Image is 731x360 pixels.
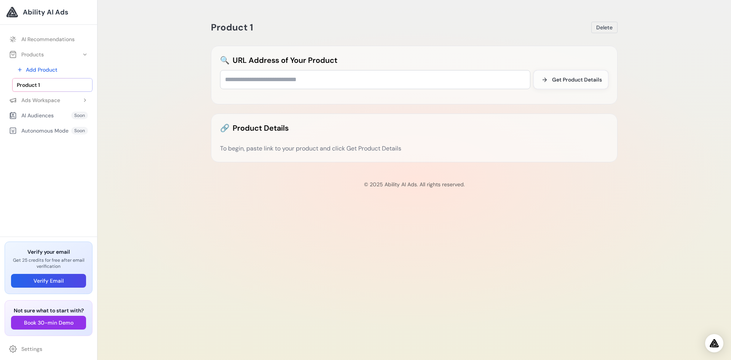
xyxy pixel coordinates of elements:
span: Get Product Details [552,76,602,83]
p: Get 25 credits for free after email verification [11,257,86,269]
h3: Verify your email [11,248,86,256]
span: 🔗 [220,123,230,133]
h2: URL Address of Your Product [220,55,608,66]
h3: Not sure what to start with? [11,307,86,314]
button: Get Product Details [533,70,608,89]
div: Autonomous Mode [9,127,69,134]
div: To begin, paste link to your product and click Get Product Details [220,144,608,153]
button: Ads Workspace [5,93,93,107]
span: Delete [596,24,613,31]
span: Product 1 [17,81,40,89]
span: Product 1 [211,21,253,33]
button: Book 30-min Demo [11,316,86,330]
button: Verify Email [11,274,86,288]
a: AI Recommendations [5,32,93,46]
div: AI Audiences [9,112,54,119]
span: 🔍 [220,55,230,66]
a: Ability AI Ads [6,6,91,18]
a: Settings [5,342,93,356]
p: © 2025 Ability AI Ads. All rights reserved. [104,181,725,188]
button: Delete [591,22,618,33]
a: Add Product [12,63,93,77]
div: Products [9,51,44,58]
span: Soon [71,112,88,119]
button: Products [5,48,93,61]
h2: Product Details [220,123,608,133]
span: Soon [71,127,88,134]
span: Ability AI Ads [23,7,68,18]
div: Ads Workspace [9,96,60,104]
div: Open Intercom Messenger [705,334,723,352]
a: Product 1 [12,78,93,92]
